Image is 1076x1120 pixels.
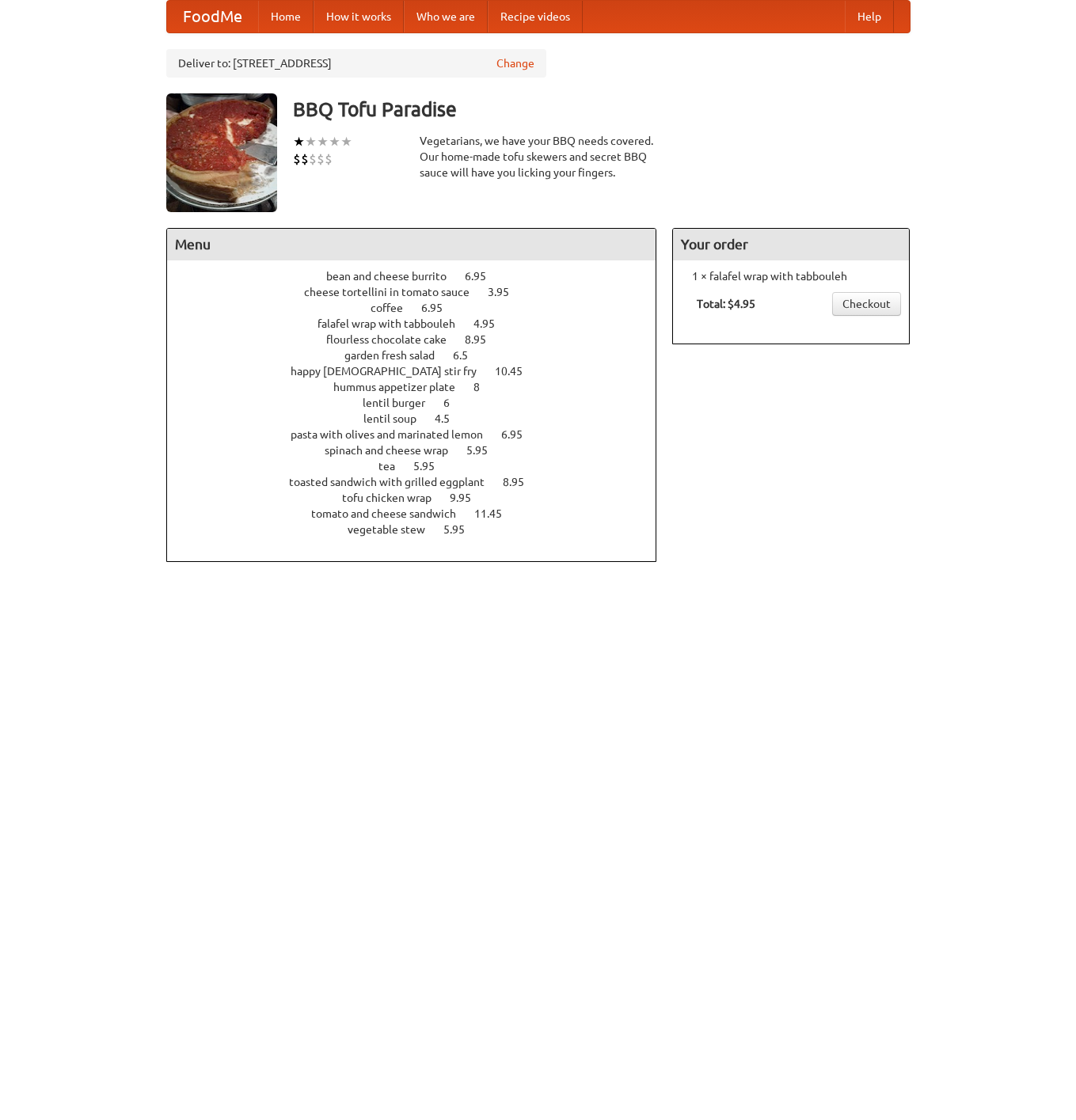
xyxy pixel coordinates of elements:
[453,349,484,362] span: 6.5
[348,523,441,536] span: vegetable stew
[501,428,538,441] span: 6.95
[291,428,499,441] span: pasta with olives and marinated lemon
[325,444,517,457] a: spinach and cheese wrap 5.95
[293,150,301,168] li: $
[342,492,447,504] span: tofu chicken wrap
[317,133,329,150] li: ★
[363,412,479,425] a: lentil soup 4.5
[378,460,411,473] span: tea
[378,460,464,473] a: tea 5.95
[291,365,552,378] a: happy [DEMOGRAPHIC_DATA] stir fry 10.45
[311,507,531,520] a: tomato and cheese sandwich 11.45
[301,150,309,168] li: $
[496,55,534,71] a: Change
[421,302,458,314] span: 6.95
[465,333,502,346] span: 8.95
[311,507,472,520] span: tomato and cheese sandwich
[291,365,492,378] span: happy [DEMOGRAPHIC_DATA] stir fry
[697,298,755,310] b: Total: $4.95
[681,268,901,284] li: 1 × falafel wrap with tabbouleh
[326,270,515,283] a: bean and cheese burrito 6.95
[344,349,451,362] span: garden fresh salad
[329,133,340,150] li: ★
[342,492,500,504] a: tofu chicken wrap 9.95
[333,381,509,393] a: hummus appetizer plate 8
[450,492,487,504] span: 9.95
[314,1,404,32] a: How it works
[326,270,462,283] span: bean and cheese burrito
[291,428,552,441] a: pasta with olives and marinated lemon 6.95
[488,1,583,32] a: Recipe videos
[474,507,518,520] span: 11.45
[363,397,441,409] span: lentil burger
[371,302,472,314] a: coffee 6.95
[304,286,485,298] span: cheese tortellini in tomato sauce
[371,302,419,314] span: coffee
[363,412,432,425] span: lentil soup
[443,397,466,409] span: 6
[317,317,471,330] span: falafel wrap with tabbouleh
[166,49,546,78] div: Deliver to: [STREET_ADDRESS]
[673,229,909,260] h4: Your order
[413,460,451,473] span: 5.95
[340,133,352,150] li: ★
[495,365,538,378] span: 10.45
[363,397,479,409] a: lentil burger 6
[289,476,553,488] a: toasted sandwich with grilled eggplant 8.95
[166,93,277,212] img: angular.jpg
[420,133,657,180] div: Vegetarians, we have your BBQ needs covered. Our home-made tofu skewers and secret BBQ sauce will...
[473,381,496,393] span: 8
[348,523,494,536] a: vegetable stew 5.95
[404,1,488,32] a: Who we are
[473,317,511,330] span: 4.95
[344,349,497,362] a: garden fresh salad 6.5
[325,150,333,168] li: $
[845,1,894,32] a: Help
[326,333,515,346] a: flourless chocolate cake 8.95
[488,286,525,298] span: 3.95
[503,476,540,488] span: 8.95
[289,476,500,488] span: toasted sandwich with grilled eggplant
[466,444,504,457] span: 5.95
[333,381,471,393] span: hummus appetizer plate
[293,133,305,150] li: ★
[304,286,538,298] a: cheese tortellini in tomato sauce 3.95
[293,93,911,125] h3: BBQ Tofu Paradise
[435,412,466,425] span: 4.5
[325,444,464,457] span: spinach and cheese wrap
[443,523,481,536] span: 5.95
[309,150,317,168] li: $
[305,133,317,150] li: ★
[326,333,462,346] span: flourless chocolate cake
[167,229,656,260] h4: Menu
[167,1,258,32] a: FoodMe
[317,150,325,168] li: $
[465,270,502,283] span: 6.95
[832,292,901,316] a: Checkout
[317,317,524,330] a: falafel wrap with tabbouleh 4.95
[258,1,314,32] a: Home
